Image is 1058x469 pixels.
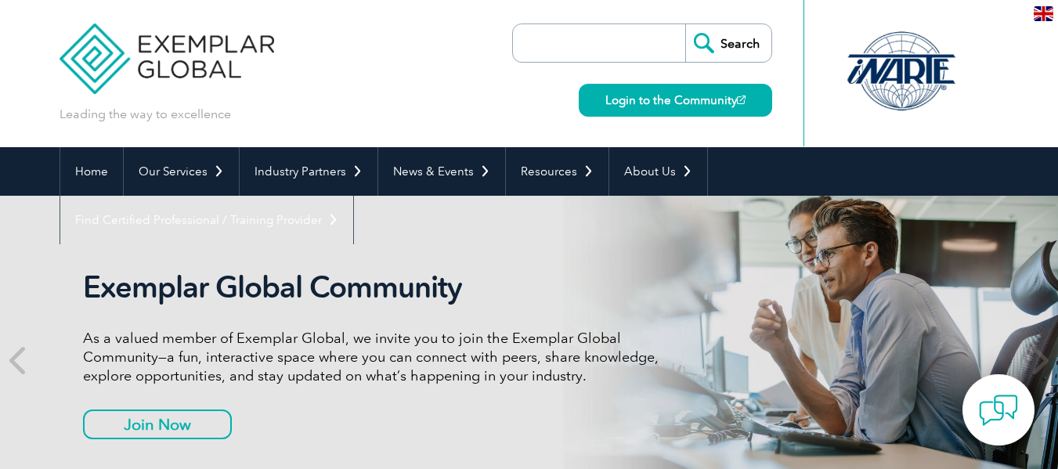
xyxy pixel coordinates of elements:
a: Industry Partners [240,147,377,196]
p: Leading the way to excellence [60,106,231,123]
a: Resources [506,147,608,196]
a: Home [60,147,123,196]
h2: Exemplar Global Community [83,269,670,305]
a: News & Events [378,147,505,196]
a: Login to the Community [579,84,772,117]
a: Our Services [124,147,239,196]
img: en [1034,6,1053,21]
a: About Us [609,147,707,196]
img: open_square.png [737,96,746,104]
a: Find Certified Professional / Training Provider [60,196,353,244]
input: Search [685,24,771,62]
img: contact-chat.png [979,391,1018,430]
a: Join Now [83,409,232,439]
p: As a valued member of Exemplar Global, we invite you to join the Exemplar Global Community—a fun,... [83,329,670,385]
